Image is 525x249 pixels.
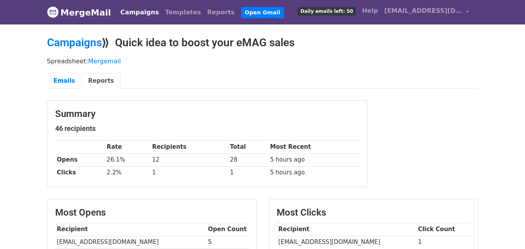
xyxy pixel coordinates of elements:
td: [EMAIL_ADDRESS][DOMAIN_NAME] [55,236,206,249]
a: [EMAIL_ADDRESS][DOMAIN_NAME] [381,3,472,21]
a: Help [359,3,381,19]
h3: Most Opens [55,207,249,218]
td: 5 [206,236,249,249]
a: MergeMail [47,4,111,21]
a: Campaigns [47,36,102,49]
a: Campaigns [117,5,162,20]
td: 28 [228,153,268,166]
a: Reports [82,73,120,89]
th: Total [228,141,268,153]
h5: 46 recipients [55,124,359,133]
td: 26.1% [105,153,150,166]
a: Templates [162,5,204,20]
th: Recipients [150,141,228,153]
td: [EMAIL_ADDRESS][DOMAIN_NAME] [277,236,416,249]
th: Recipient [277,223,416,236]
th: Clicks [55,166,105,179]
td: 1 [416,236,470,249]
h3: Summary [55,108,359,120]
td: 1 [228,166,268,179]
p: Spreadsheet: [47,57,478,65]
th: Click Count [416,223,470,236]
th: Recipient [55,223,206,236]
span: [EMAIL_ADDRESS][DOMAIN_NAME] [384,6,462,16]
a: Reports [204,5,238,20]
th: Open Count [206,223,249,236]
h2: ⟫ Quick idea to boost your eMAG sales [47,36,478,49]
td: 2.2% [105,166,150,179]
td: 5 hours ago [268,166,359,179]
h3: Most Clicks [277,207,470,218]
th: Opens [55,153,105,166]
a: Mergemail [88,57,121,65]
td: 12 [150,153,228,166]
td: 1 [150,166,228,179]
a: Open Gmail [241,7,284,18]
img: MergeMail logo [47,6,59,18]
th: Most Recent [268,141,359,153]
td: 5 hours ago [268,153,359,166]
a: Emails [47,73,82,89]
a: Daily emails left: 50 [295,3,359,19]
span: Daily emails left: 50 [298,7,356,16]
th: Rate [105,141,150,153]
